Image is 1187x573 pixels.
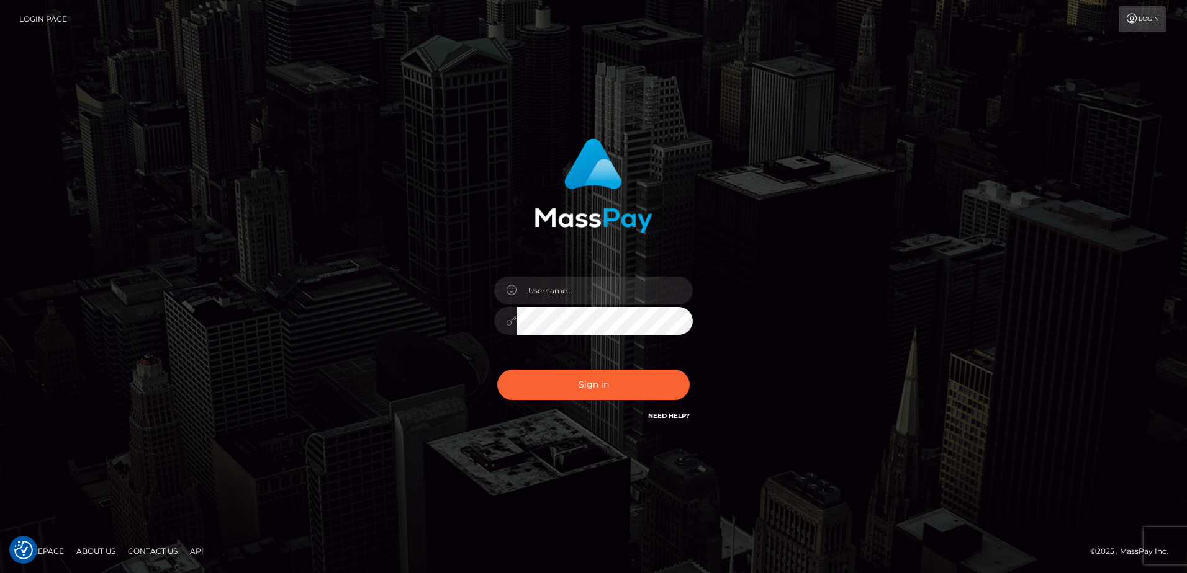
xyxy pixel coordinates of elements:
[14,541,33,559] button: Consent Preferences
[648,412,690,420] a: Need Help?
[14,541,69,561] a: Homepage
[14,541,33,559] img: Revisit consent button
[185,541,209,561] a: API
[123,541,183,561] a: Contact Us
[1119,6,1166,32] a: Login
[1090,544,1178,558] div: © 2025 , MassPay Inc.
[517,277,693,304] input: Username...
[535,138,652,233] img: MassPay Login
[497,370,690,400] button: Sign in
[19,6,67,32] a: Login Page
[71,541,120,561] a: About Us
